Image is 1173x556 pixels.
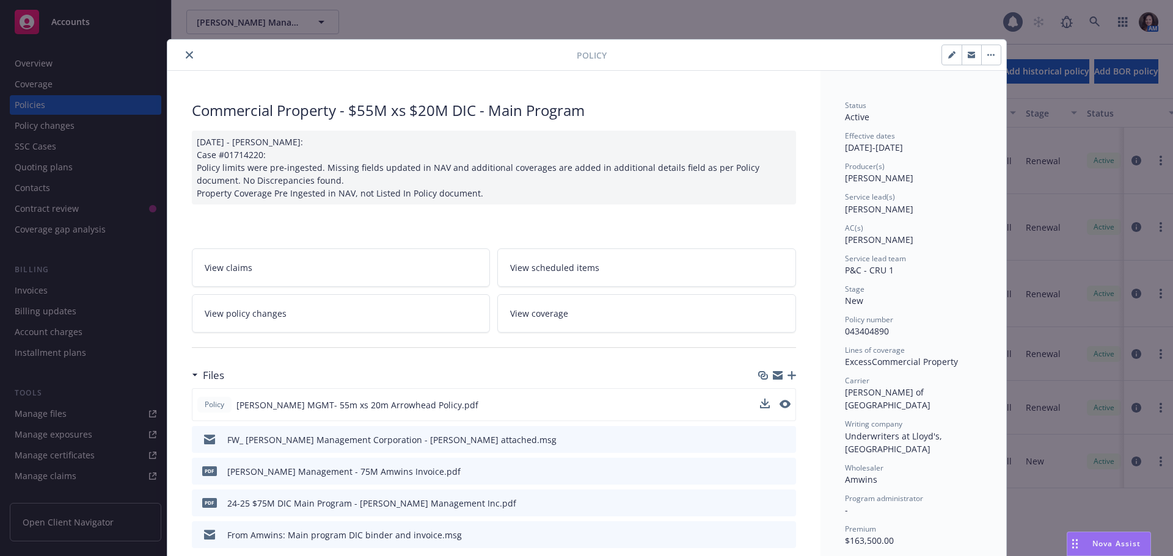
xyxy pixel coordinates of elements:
h3: Files [203,367,224,383]
button: Nova Assist [1067,532,1151,556]
button: preview file [780,399,791,411]
button: download file [760,399,770,411]
span: Status [845,100,866,110]
span: P&C - CRU 1 [845,264,894,276]
button: download file [761,497,770,510]
a: View policy changes [192,294,491,333]
span: View scheduled items [510,261,599,274]
span: Nova Assist [1092,538,1141,549]
span: pdf [202,498,217,507]
span: Commercial Property [872,356,958,367]
button: preview file [780,465,791,478]
button: preview file [780,529,791,541]
span: Active [845,111,869,123]
span: Service lead(s) [845,192,895,202]
button: preview file [780,400,791,408]
a: View claims [192,248,491,287]
span: Wholesaler [845,463,883,473]
span: AC(s) [845,223,863,233]
span: Service lead team [845,253,906,264]
div: 24-25 $75M DIC Main Program - [PERSON_NAME] Management Inc.pdf [227,497,516,510]
span: Carrier [845,375,869,386]
span: Stage [845,284,864,294]
a: View scheduled items [497,248,796,287]
span: Lines of coverage [845,345,905,355]
span: Amwins [845,474,877,485]
span: Excess [845,356,872,367]
div: Drag to move [1067,532,1083,555]
div: [DATE] - [DATE] [845,131,982,154]
span: - [845,504,848,516]
span: [PERSON_NAME] [845,203,913,215]
div: [DATE] - [PERSON_NAME]: Case #01714220: Policy limits were pre-ingested. Missing fields updated i... [192,131,796,204]
button: download file [761,465,770,478]
span: [PERSON_NAME] MGMT- 55m xs 20m Arrowhead Policy.pdf [236,399,478,411]
span: [PERSON_NAME] [845,234,913,245]
button: preview file [780,497,791,510]
button: preview file [780,433,791,446]
span: View coverage [510,307,568,320]
div: [PERSON_NAME] Management - 75M Amwins Invoice.pdf [227,465,461,478]
span: New [845,295,863,306]
span: Premium [845,524,876,534]
span: 043404890 [845,325,889,337]
button: download file [760,399,770,408]
span: Policy [202,399,227,410]
div: FW_ [PERSON_NAME] Management Corporation - [PERSON_NAME] attached.msg [227,433,557,446]
span: View policy changes [205,307,287,320]
button: download file [761,529,770,541]
span: Effective dates [845,131,895,141]
span: Program administrator [845,493,923,504]
span: pdf [202,466,217,475]
a: View coverage [497,294,796,333]
span: Underwriters at Lloyd's, [GEOGRAPHIC_DATA] [845,430,945,455]
div: From Amwins: Main program DIC binder and invoice.msg [227,529,462,541]
span: View claims [205,261,252,274]
span: [PERSON_NAME] [845,172,913,184]
span: Policy [577,49,607,62]
button: close [182,48,197,62]
div: Files [192,367,224,383]
span: Producer(s) [845,161,885,171]
span: [PERSON_NAME] of [GEOGRAPHIC_DATA] [845,386,930,411]
div: Commercial Property - $55M xs $20M DIC - Main Program [192,100,796,121]
span: Writing company [845,419,902,429]
span: Policy number [845,314,893,325]
button: download file [761,433,770,446]
span: $163,500.00 [845,535,894,546]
